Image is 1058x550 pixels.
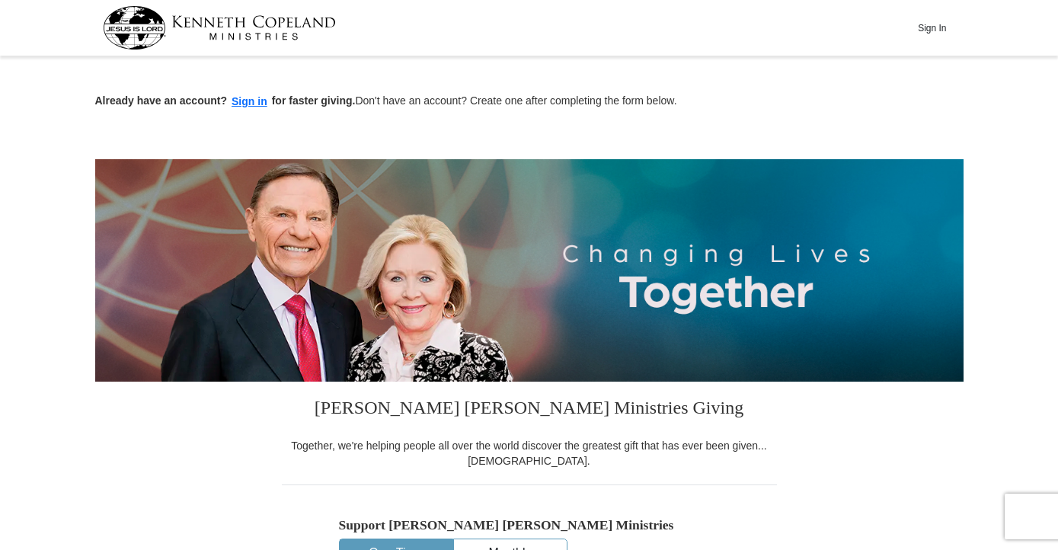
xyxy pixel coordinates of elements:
h3: [PERSON_NAME] [PERSON_NAME] Ministries Giving [282,382,777,438]
button: Sign in [227,93,272,110]
h5: Support [PERSON_NAME] [PERSON_NAME] Ministries [339,517,720,533]
img: kcm-header-logo.svg [103,6,336,50]
div: Together, we're helping people all over the world discover the greatest gift that has ever been g... [282,438,777,468]
button: Sign In [909,16,955,40]
strong: Already have an account? for faster giving. [95,94,356,107]
p: Don't have an account? Create one after completing the form below. [95,93,964,110]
